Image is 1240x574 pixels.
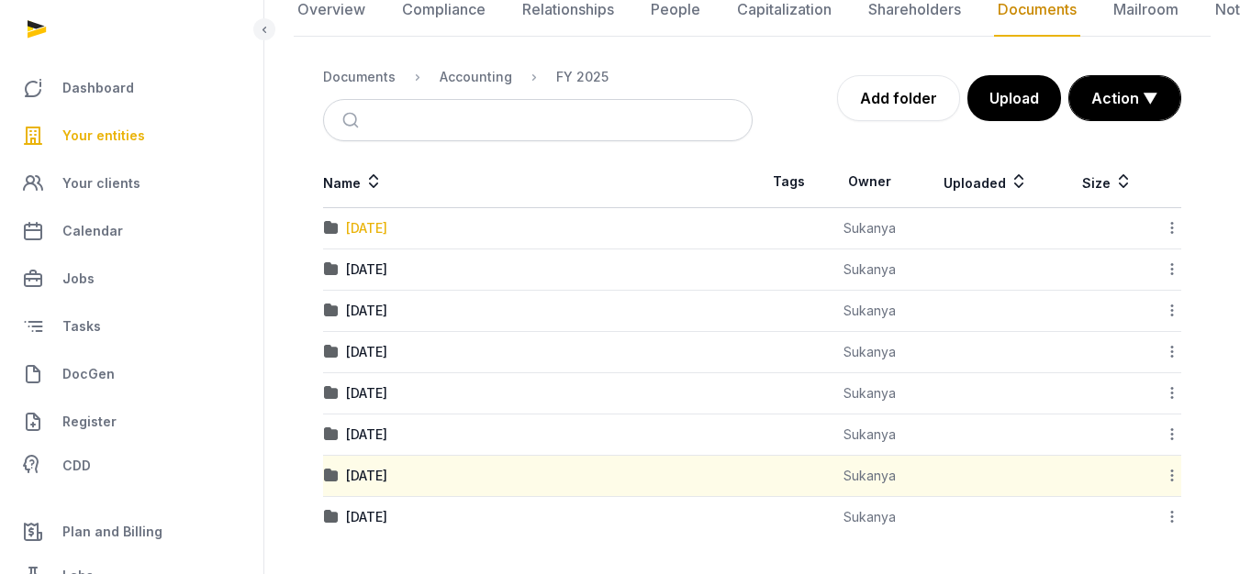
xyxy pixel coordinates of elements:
img: folder.svg [324,262,339,277]
div: [DATE] [346,343,387,361]
img: folder.svg [324,386,339,401]
a: DocGen [15,352,249,396]
div: [DATE] [346,508,387,526]
a: Tasks [15,304,249,348]
button: Submit [331,100,374,140]
nav: Breadcrumb [323,55,753,99]
th: Name [323,156,753,208]
div: [DATE] [346,302,387,320]
td: Sukanya [825,373,913,414]
span: Calendar [62,220,123,242]
div: [DATE] [346,219,387,237]
td: Sukanya [825,456,913,497]
img: folder.svg [324,427,339,442]
td: Sukanya [825,497,913,538]
div: [DATE] [346,384,387,403]
a: Add folder [837,75,960,121]
th: Uploaded [914,156,1058,208]
span: DocGen [62,363,115,385]
span: Plan and Billing [62,521,162,543]
span: Register [62,411,117,433]
a: Register [15,400,249,444]
a: Jobs [15,257,249,301]
a: Your entities [15,114,249,158]
td: Sukanya [825,208,913,249]
div: [DATE] [346,425,387,444]
a: Calendar [15,209,249,253]
img: folder.svg [324,304,339,318]
button: Upload [967,75,1061,121]
a: Your clients [15,161,249,205]
img: folder.svg [324,469,339,483]
th: Owner [825,156,913,208]
span: Your entities [62,125,145,147]
td: Sukanya [825,249,913,291]
span: Your clients [62,172,140,194]
td: Sukanya [825,291,913,332]
div: FY 2025 [556,68,609,86]
td: Sukanya [825,332,913,373]
img: folder.svg [324,221,339,236]
div: Documents [323,68,396,86]
th: Tags [753,156,826,208]
div: [DATE] [346,260,387,279]
div: [DATE] [346,467,387,485]
a: Dashboard [15,66,249,110]
div: Accounting [440,68,512,86]
td: Sukanya [825,414,913,456]
button: Action ▼ [1069,76,1180,120]
a: Plan and Billing [15,510,249,554]
th: Size [1058,156,1156,208]
span: Dashboard [62,77,134,99]
a: CDD [15,447,249,484]
span: CDD [62,455,91,477]
span: Jobs [62,268,95,290]
span: Tasks [62,315,101,337]
img: folder.svg [324,510,339,524]
img: folder.svg [324,345,339,359]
